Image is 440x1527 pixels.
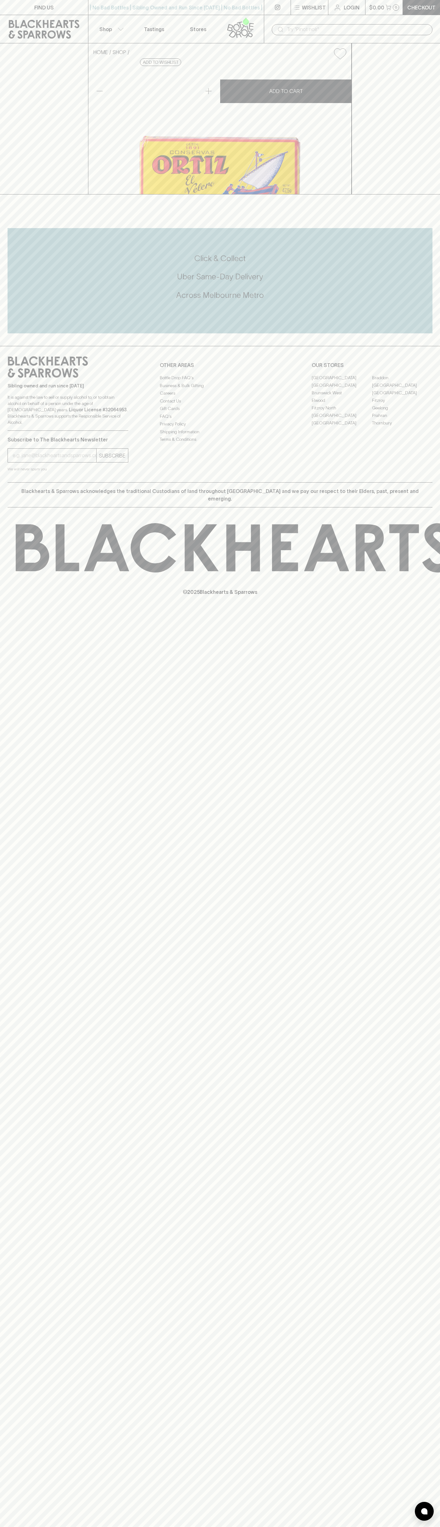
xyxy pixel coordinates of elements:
a: [GEOGRAPHIC_DATA] [372,381,432,389]
a: [GEOGRAPHIC_DATA] [312,419,372,427]
p: OTHER AREAS [160,361,281,369]
input: e.g. jane@blackheartsandsparrows.com.au [13,451,96,461]
a: Tastings [132,15,176,43]
button: SUBSCRIBE [97,449,128,462]
p: OUR STORES [312,361,432,369]
h5: Uber Same-Day Delivery [8,271,432,282]
p: It is against the law to sell or supply alcohol to, or to obtain alcohol on behalf of a person un... [8,394,128,425]
input: Try "Pinot noir" [287,25,427,35]
a: Gift Cards [160,405,281,413]
p: Blackhearts & Sparrows acknowledges the traditional Custodians of land throughout [GEOGRAPHIC_DAT... [12,487,428,502]
p: $0.00 [369,4,384,11]
a: FAQ's [160,413,281,420]
a: Terms & Conditions [160,436,281,443]
h5: Across Melbourne Metro [8,290,432,300]
a: Prahran [372,412,432,419]
p: Tastings [144,25,164,33]
p: Sibling owned and run since [DATE] [8,383,128,389]
a: Geelong [372,404,432,412]
p: Wishlist [302,4,326,11]
a: HOME [93,49,108,55]
strong: Liquor License #32064953 [69,407,127,412]
a: Braddon [372,374,432,381]
a: Shipping Information [160,428,281,435]
a: [GEOGRAPHIC_DATA] [312,412,372,419]
p: Login [344,4,359,11]
img: bubble-icon [421,1508,427,1514]
div: Call to action block [8,228,432,333]
button: Shop [88,15,132,43]
a: Careers [160,390,281,397]
a: Fitzroy [372,397,432,404]
a: Thornbury [372,419,432,427]
p: Shop [99,25,112,33]
p: Stores [190,25,206,33]
h5: Click & Collect [8,253,432,264]
a: SHOP [113,49,126,55]
a: Contact Us [160,397,281,405]
p: Checkout [407,4,436,11]
a: [GEOGRAPHIC_DATA] [372,389,432,397]
a: Brunswick West [312,389,372,397]
p: We will never spam you [8,466,128,472]
a: Privacy Policy [160,420,281,428]
p: Subscribe to The Blackhearts Newsletter [8,436,128,443]
p: ADD TO CART [269,87,303,95]
a: Elwood [312,397,372,404]
a: Stores [176,15,220,43]
a: [GEOGRAPHIC_DATA] [312,374,372,381]
a: Business & Bulk Gifting [160,382,281,389]
p: SUBSCRIBE [99,452,125,459]
img: 43825.png [88,64,351,194]
button: Add to wishlist [140,58,181,66]
p: FIND US [34,4,54,11]
a: Fitzroy North [312,404,372,412]
p: 0 [395,6,397,9]
button: ADD TO CART [220,79,352,103]
a: [GEOGRAPHIC_DATA] [312,381,372,389]
button: Add to wishlist [331,46,349,62]
a: Bottle Drop FAQ's [160,374,281,382]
